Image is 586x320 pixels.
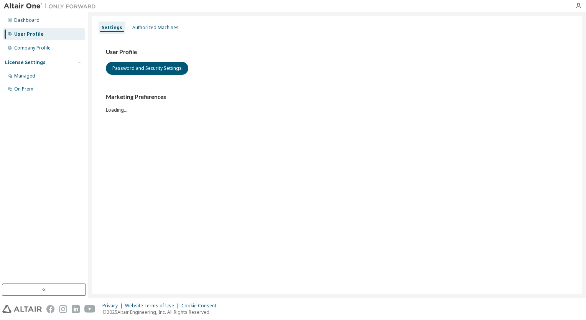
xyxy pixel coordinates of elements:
div: Cookie Consent [181,303,221,309]
div: Managed [14,73,35,79]
div: License Settings [5,59,46,66]
div: Dashboard [14,17,40,23]
div: Company Profile [14,45,51,51]
div: On Prem [14,86,33,92]
div: Authorized Machines [132,25,179,31]
img: altair_logo.svg [2,305,42,313]
img: facebook.svg [46,305,54,313]
img: linkedin.svg [72,305,80,313]
img: instagram.svg [59,305,67,313]
img: youtube.svg [84,305,95,313]
img: Altair One [4,2,100,10]
div: Loading... [106,93,568,113]
p: © 2025 Altair Engineering, Inc. All Rights Reserved. [102,309,221,315]
div: Settings [102,25,122,31]
button: Password and Security Settings [106,62,188,75]
div: User Profile [14,31,44,37]
div: Website Terms of Use [125,303,181,309]
h3: Marketing Preferences [106,93,568,101]
div: Privacy [102,303,125,309]
h3: User Profile [106,48,568,56]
